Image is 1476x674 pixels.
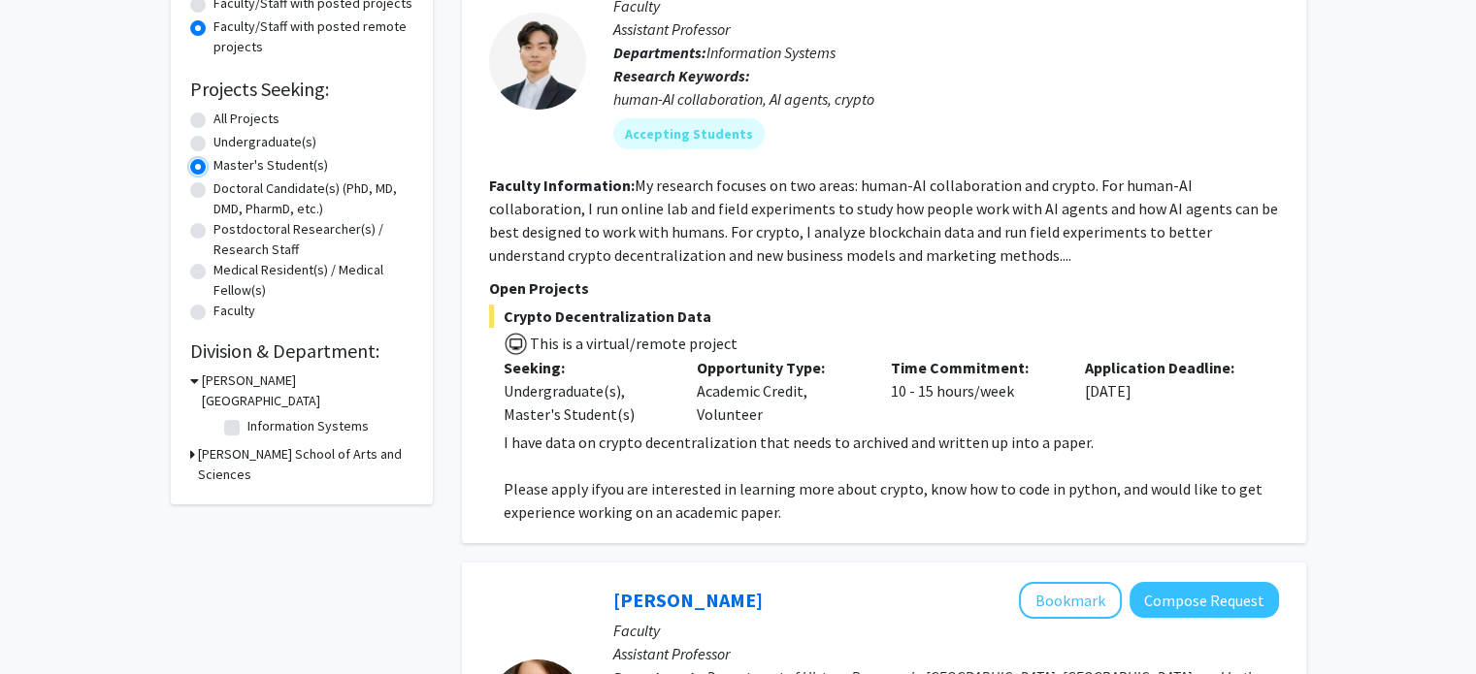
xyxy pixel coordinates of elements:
[706,43,836,62] span: Information Systems
[504,477,1279,524] p: Please apply if
[613,642,1279,665] p: Assistant Professor
[697,356,862,379] p: Opportunity Type:
[613,43,706,62] b: Departments:
[528,334,738,353] span: This is a virtual/remote project
[504,479,1263,522] span: you are interested in learning more about crypto, know how to code in python, and would like to g...
[504,433,1094,452] span: I have data on crypto decentralization that needs to archived and written up into a paper.
[1019,582,1122,619] button: Add Casey Lurtz to Bookmarks
[213,301,255,321] label: Faculty
[891,356,1056,379] p: Time Commitment:
[213,155,328,176] label: Master's Student(s)
[613,619,1279,642] p: Faculty
[190,78,413,101] h2: Projects Seeking:
[1070,356,1264,426] div: [DATE]
[213,109,279,129] label: All Projects
[489,276,1279,300] p: Open Projects
[489,176,635,195] b: Faculty Information:
[876,356,1070,426] div: 10 - 15 hours/week
[613,66,750,85] b: Research Keywords:
[190,339,413,363] h2: Division & Department:
[504,356,669,379] p: Seeking:
[682,356,876,426] div: Academic Credit, Volunteer
[489,305,1279,328] span: Crypto Decentralization Data
[613,17,1279,41] p: Assistant Professor
[15,587,82,659] iframe: Chat
[213,178,413,219] label: Doctoral Candidate(s) (PhD, MD, DMD, PharmD, etc.)
[202,370,413,411] h3: [PERSON_NAME][GEOGRAPHIC_DATA]
[504,379,669,426] div: Undergraduate(s), Master's Student(s)
[1130,582,1279,618] button: Compose Request to Casey Lurtz
[213,132,316,152] label: Undergraduate(s)
[213,16,413,57] label: Faculty/Staff with posted remote projects
[489,176,1278,265] fg-read-more: My research focuses on two areas: human-AI collaboration and crypto. For human-AI collaboration, ...
[613,118,765,149] mat-chip: Accepting Students
[1085,356,1250,379] p: Application Deadline:
[613,588,763,612] a: [PERSON_NAME]
[247,416,369,436] label: Information Systems
[613,87,1279,111] div: human-AI collaboration, AI agents, crypto
[213,219,413,260] label: Postdoctoral Researcher(s) / Research Staff
[213,260,413,301] label: Medical Resident(s) / Medical Fellow(s)
[198,444,413,485] h3: [PERSON_NAME] School of Arts and Sciences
